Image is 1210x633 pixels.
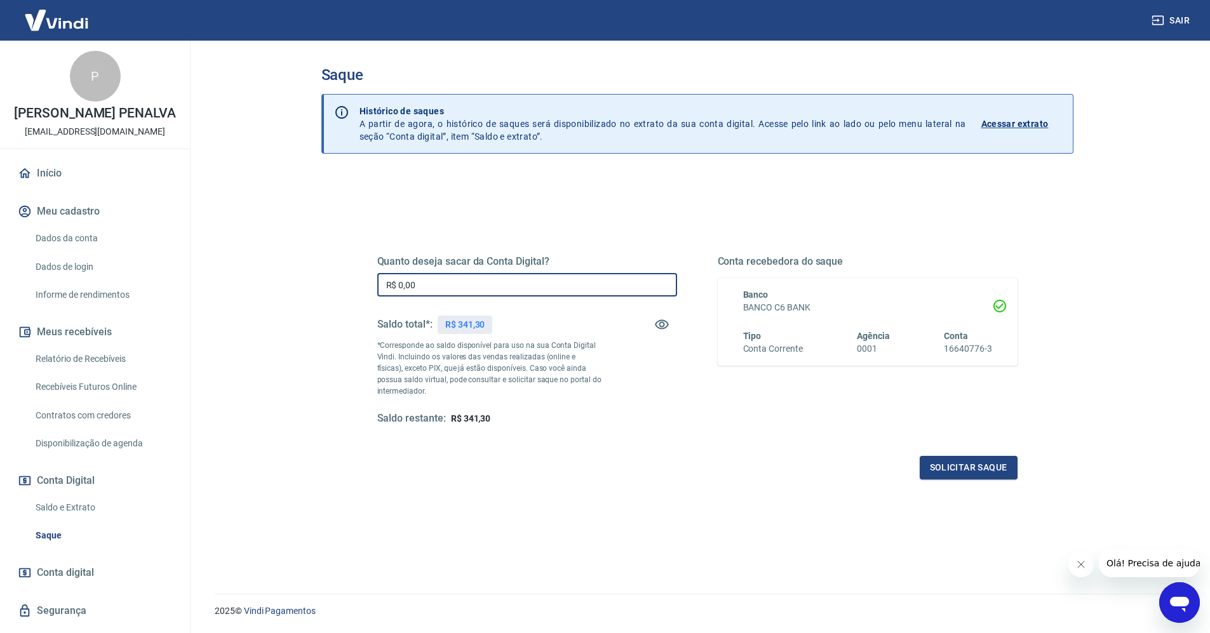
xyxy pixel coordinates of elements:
a: Disponibilização de agenda [30,430,175,456]
p: [EMAIL_ADDRESS][DOMAIN_NAME] [25,125,165,138]
h5: Conta recebedora do saque [718,255,1018,268]
span: Conta digital [37,564,94,582]
h6: Conta Corrente [743,342,803,356]
h3: Saque [321,66,1073,84]
a: Dados da conta [30,225,175,251]
p: A partir de agora, o histórico de saques será disponibilizado no extrato da sua conta digital. Ac... [360,105,966,143]
h6: BANCO C6 BANK [743,301,992,314]
h6: 16640776-3 [944,342,992,356]
img: Vindi [15,1,98,39]
a: Saque [30,523,175,549]
div: P [70,51,121,102]
span: Banco [743,290,769,300]
button: Sair [1149,9,1195,32]
p: R$ 341,30 [445,318,485,331]
a: Segurança [15,597,175,625]
h5: Saldo restante: [377,412,446,425]
a: Dados de login [30,254,175,280]
a: Início [15,159,175,187]
button: Conta Digital [15,467,175,495]
span: R$ 341,30 [451,413,491,423]
span: Olá! Precisa de ajuda? [8,9,107,19]
h6: 0001 [857,342,890,356]
p: Acessar extrato [981,117,1049,130]
iframe: Mensagem da empresa [1099,549,1200,577]
button: Solicitar saque [920,456,1018,479]
a: Conta digital [15,559,175,587]
h5: Saldo total*: [377,318,433,331]
a: Vindi Pagamentos [244,606,316,616]
button: Meu cadastro [15,197,175,225]
p: [PERSON_NAME] PENALVA [14,107,176,120]
iframe: Fechar mensagem [1068,552,1094,577]
span: Agência [857,331,890,341]
a: Acessar extrato [981,105,1063,143]
span: Tipo [743,331,762,341]
a: Relatório de Recebíveis [30,346,175,372]
h5: Quanto deseja sacar da Conta Digital? [377,255,677,268]
button: Meus recebíveis [15,318,175,346]
a: Recebíveis Futuros Online [30,374,175,400]
p: Histórico de saques [360,105,966,117]
span: Conta [944,331,968,341]
p: 2025 © [215,604,1180,618]
p: *Corresponde ao saldo disponível para uso na sua Conta Digital Vindi. Incluindo os valores das ve... [377,340,602,397]
a: Saldo e Extrato [30,495,175,521]
a: Informe de rendimentos [30,282,175,308]
a: Contratos com credores [30,403,175,429]
iframe: Botão para abrir a janela de mensagens [1159,582,1200,623]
